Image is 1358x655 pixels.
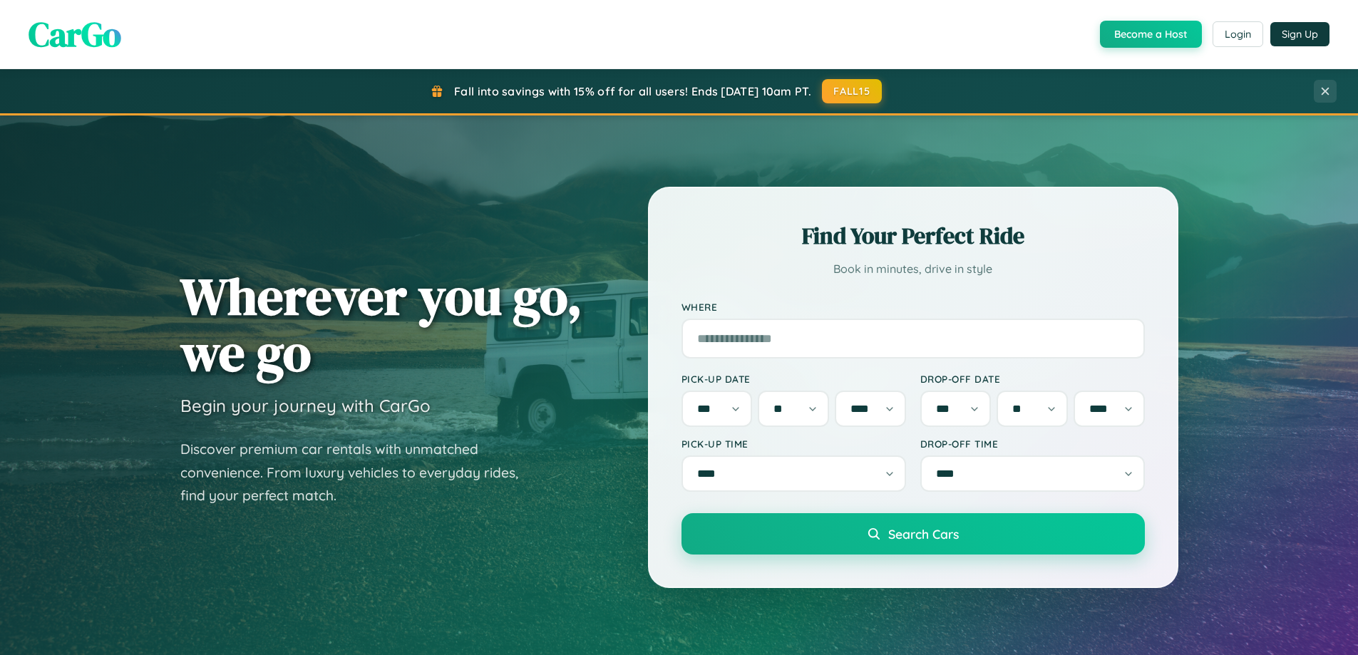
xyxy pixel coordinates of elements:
button: Sign Up [1270,22,1329,46]
label: Drop-off Date [920,373,1145,385]
label: Pick-up Time [681,438,906,450]
h3: Begin your journey with CarGo [180,395,431,416]
span: Fall into savings with 15% off for all users! Ends [DATE] 10am PT. [454,84,811,98]
button: Search Cars [681,513,1145,555]
h1: Wherever you go, we go [180,268,582,381]
button: Become a Host [1100,21,1202,48]
span: Search Cars [888,526,959,542]
p: Book in minutes, drive in style [681,259,1145,279]
label: Drop-off Time [920,438,1145,450]
button: FALL15 [822,79,882,103]
label: Where [681,301,1145,313]
h2: Find Your Perfect Ride [681,220,1145,252]
label: Pick-up Date [681,373,906,385]
p: Discover premium car rentals with unmatched convenience. From luxury vehicles to everyday rides, ... [180,438,537,507]
span: CarGo [29,11,121,58]
button: Login [1213,21,1263,47]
